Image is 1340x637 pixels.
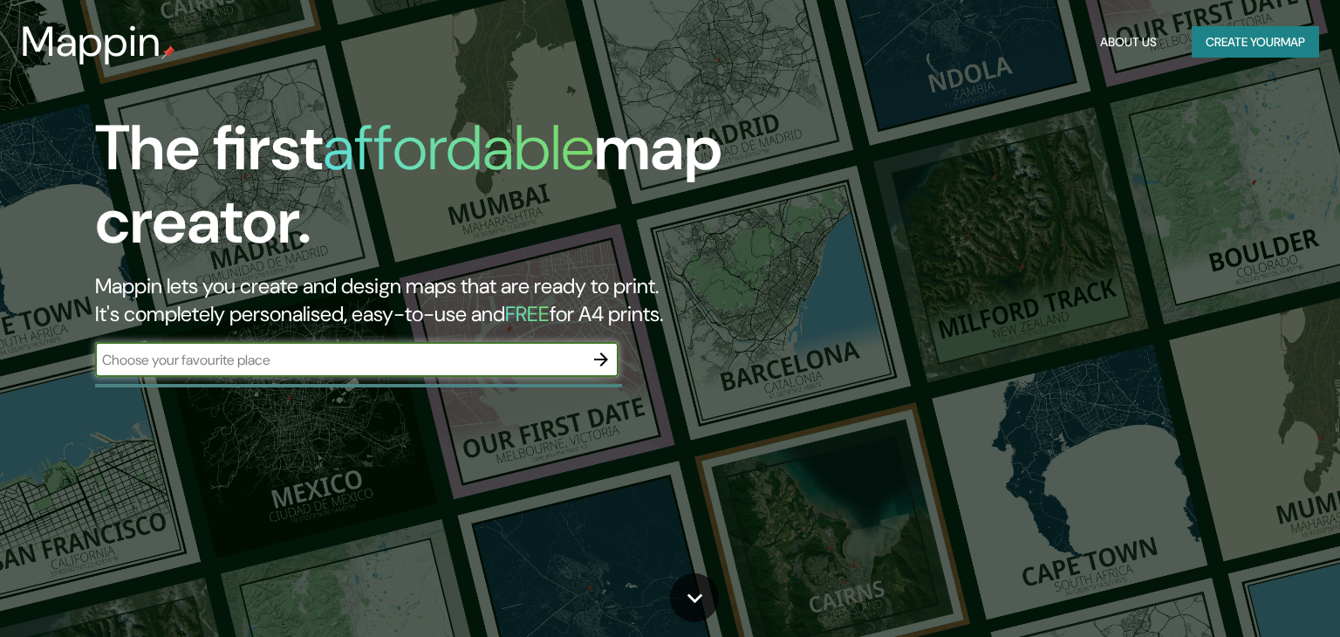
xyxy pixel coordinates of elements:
[95,272,765,328] h2: Mappin lets you create and design maps that are ready to print. It's completely personalised, eas...
[95,112,765,272] h1: The first map creator.
[1192,26,1319,58] button: Create yourmap
[95,350,584,370] input: Choose your favourite place
[161,45,175,59] img: mappin-pin
[21,17,161,66] h3: Mappin
[1093,26,1164,58] button: About Us
[505,300,550,327] h5: FREE
[323,107,594,188] h1: affordable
